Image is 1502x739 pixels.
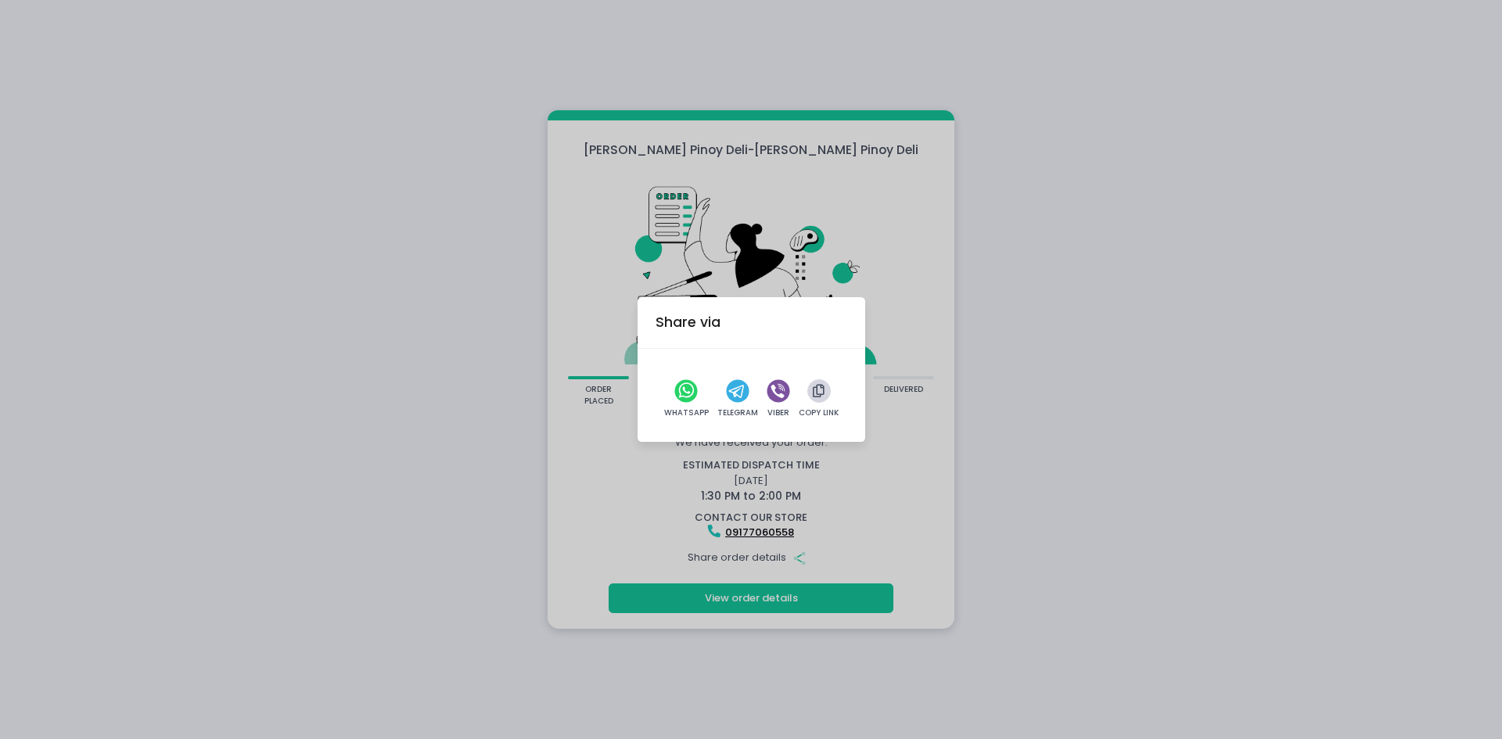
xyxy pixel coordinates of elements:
button: whatsapp [674,379,698,403]
div: WhatsApp [664,407,709,419]
button: viber [767,379,790,403]
button: telegram [726,379,749,403]
div: Share via [656,312,720,332]
div: Telegram [717,407,758,419]
div: Copy Link [799,407,839,419]
div: Viber [767,407,790,419]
